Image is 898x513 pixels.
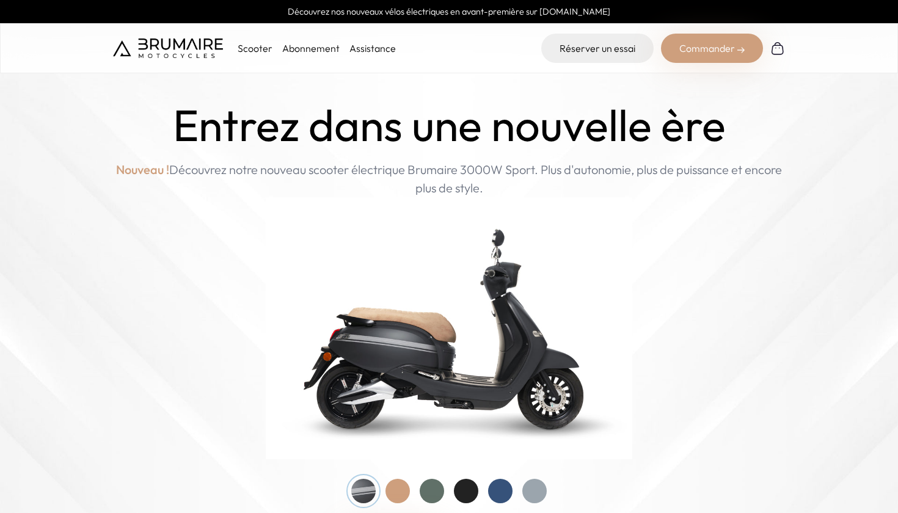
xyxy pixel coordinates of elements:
[541,34,654,63] a: Réserver un essai
[770,41,785,56] img: Panier
[349,42,396,54] a: Assistance
[113,161,785,197] p: Découvrez notre nouveau scooter électrique Brumaire 3000W Sport. Plus d'autonomie, plus de puissa...
[737,46,745,54] img: right-arrow-2.png
[113,38,223,58] img: Brumaire Motocycles
[661,34,763,63] div: Commander
[282,42,340,54] a: Abonnement
[173,100,726,151] h1: Entrez dans une nouvelle ère
[238,41,272,56] p: Scooter
[116,161,169,179] span: Nouveau !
